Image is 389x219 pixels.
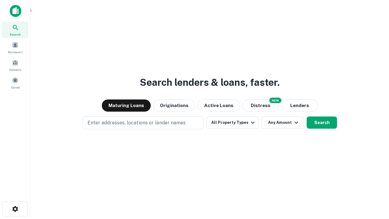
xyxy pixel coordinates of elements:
[140,75,280,90] h3: Search lenders & loans, faster.
[82,116,204,129] button: Enter addresses, locations or lender names
[243,99,279,112] button: Search distressed loans with lien and other non-mortgage details.
[8,50,22,54] span: Borrowers
[198,99,240,112] button: Active Loans
[307,116,337,129] button: Search
[262,116,304,129] button: Any Amount
[281,99,318,112] button: Lenders
[2,39,29,56] a: Borrowers
[10,5,21,17] img: capitalize-icon.png
[2,22,29,38] a: Search
[11,85,20,90] span: Saved
[2,75,29,91] a: Saved
[102,99,151,112] button: Maturing Loans
[206,116,259,129] button: All Property Types
[2,57,29,73] a: Contacts
[9,67,21,72] span: Contacts
[269,98,281,103] div: NEW
[153,99,195,112] button: Originations
[10,32,21,37] span: Search
[88,119,186,127] p: Enter addresses, locations or lender names
[359,170,389,200] iframe: Chat Widget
